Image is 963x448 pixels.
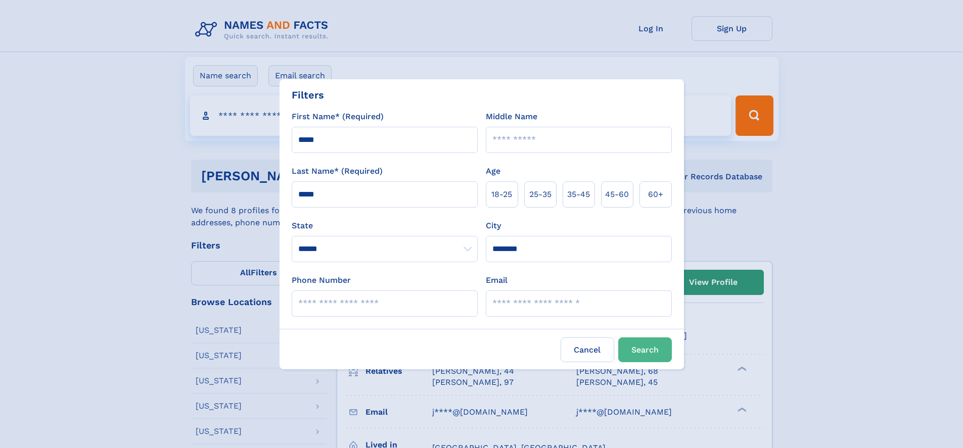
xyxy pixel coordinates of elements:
[292,220,478,232] label: State
[292,111,384,123] label: First Name* (Required)
[486,274,508,286] label: Email
[648,188,663,201] span: 60+
[486,165,500,177] label: Age
[292,87,324,103] div: Filters
[491,188,512,201] span: 18‑25
[292,165,383,177] label: Last Name* (Required)
[486,220,501,232] label: City
[561,337,614,362] label: Cancel
[605,188,629,201] span: 45‑60
[529,188,552,201] span: 25‑35
[486,111,537,123] label: Middle Name
[618,337,672,362] button: Search
[567,188,590,201] span: 35‑45
[292,274,351,286] label: Phone Number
